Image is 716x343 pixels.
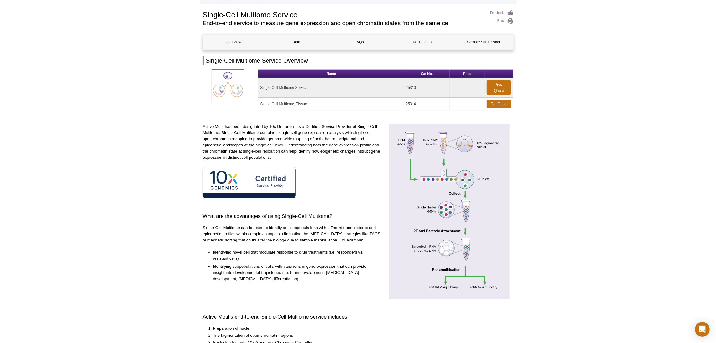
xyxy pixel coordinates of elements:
div: Open Intercom Messenger [695,322,710,337]
li: Identifying subpopulations of cells with variations in gene expression that can provide insight i... [213,263,375,282]
li: Identifying novel cell that modulate response to drug treatments (i.e. responders vs. resistant c... [213,249,375,262]
th: Cat No. [404,70,450,78]
h1: Single-Cell Multiome Service [203,10,484,19]
h3: What are the advantages of using Single-Cell Multiome?​ [203,213,381,220]
th: Name [258,70,404,78]
h3: Active Motif’s end-to-end Single-Cell Multiome service includes:​ [203,313,514,321]
a: Overview [203,35,264,50]
img: How the CUT&Tag Assay Works [386,124,513,299]
a: Get Quote [487,100,511,108]
img: Single-Cell Multiome Service [212,69,244,102]
h2: End-to-end service to measure gene expression and open chromatin states from the same cell​ [203,20,484,26]
a: Data [266,35,327,50]
a: Documents [392,35,453,50]
td: Single-Cell Multiome Service [258,78,404,98]
p: Single-Cell Multiome can be used to identify cell subpopulations with different transcriptome and... [203,225,381,243]
td: 25310 [404,78,450,98]
a: FAQs [329,35,390,50]
td: 25314 [404,98,450,111]
th: Price [450,70,485,78]
h2: Single-Cell Multiome Service Overview [203,56,514,65]
li: Preparation of nuclei​ [213,325,507,332]
a: Sample Submission [454,35,513,50]
p: Active Motif has been designated by 10x Genomics as a Certified Service Provider of Single-Cell M... [203,124,381,161]
a: Get Quote [487,80,511,95]
li: Tn5 tagmentation of open chromatin regions [213,332,507,339]
td: Single-Cell Multiome, Tissue [258,98,404,111]
img: 10X Genomics Certified Service Provider [203,167,296,198]
a: Feedback [490,10,514,16]
a: Print [490,18,514,25]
